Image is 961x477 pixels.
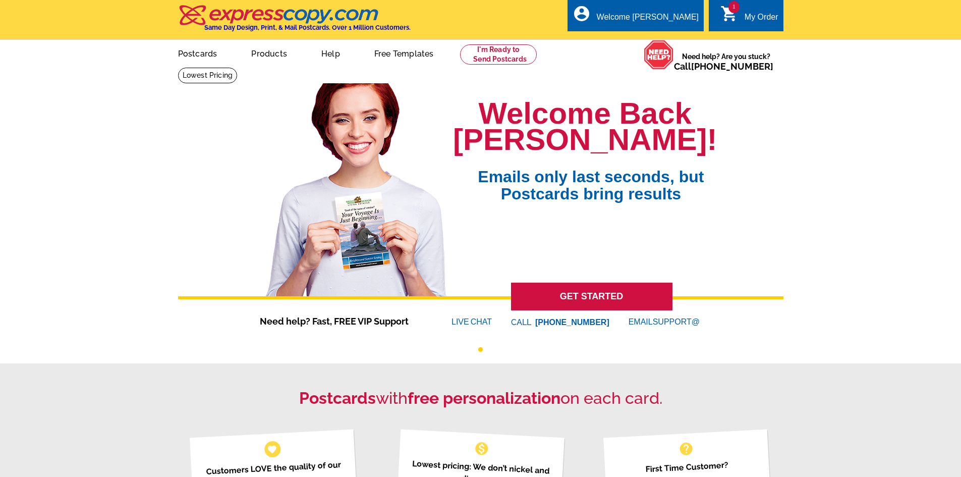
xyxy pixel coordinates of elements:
h4: Same Day Design, Print, & Mail Postcards. Over 1 Million Customers. [204,24,411,31]
span: Need help? Are you stuck? [674,51,778,72]
a: LIVECHAT [451,317,492,326]
a: 1 shopping_cart My Order [720,11,778,24]
a: Help [305,41,356,65]
strong: free personalization [408,389,560,407]
img: help [644,40,674,70]
i: shopping_cart [720,5,739,23]
img: welcome-back-logged-in.png [260,75,453,296]
span: Call [674,61,773,72]
span: Emails only last seconds, but Postcards bring results [465,153,717,202]
strong: Postcards [299,389,376,407]
button: 1 of 1 [478,347,483,352]
a: Postcards [162,41,234,65]
a: Products [235,41,303,65]
span: favorite [267,444,277,454]
i: account_circle [573,5,591,23]
h2: with on each card. [178,389,783,408]
div: My Order [745,13,778,27]
span: Need help? Fast, FREE VIP Support [260,314,421,328]
h1: Welcome Back [PERSON_NAME]! [453,100,717,153]
p: First Time Customer? [616,457,758,477]
span: help [678,441,694,457]
font: SUPPORT@ [653,316,701,328]
a: [PHONE_NUMBER] [691,61,773,72]
font: LIVE [451,316,471,328]
span: monetization_on [474,441,490,457]
span: 1 [728,1,740,13]
div: Welcome [PERSON_NAME] [597,13,699,27]
a: GET STARTED [511,283,672,310]
a: Free Templates [358,41,450,65]
a: Same Day Design, Print, & Mail Postcards. Over 1 Million Customers. [178,12,411,31]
